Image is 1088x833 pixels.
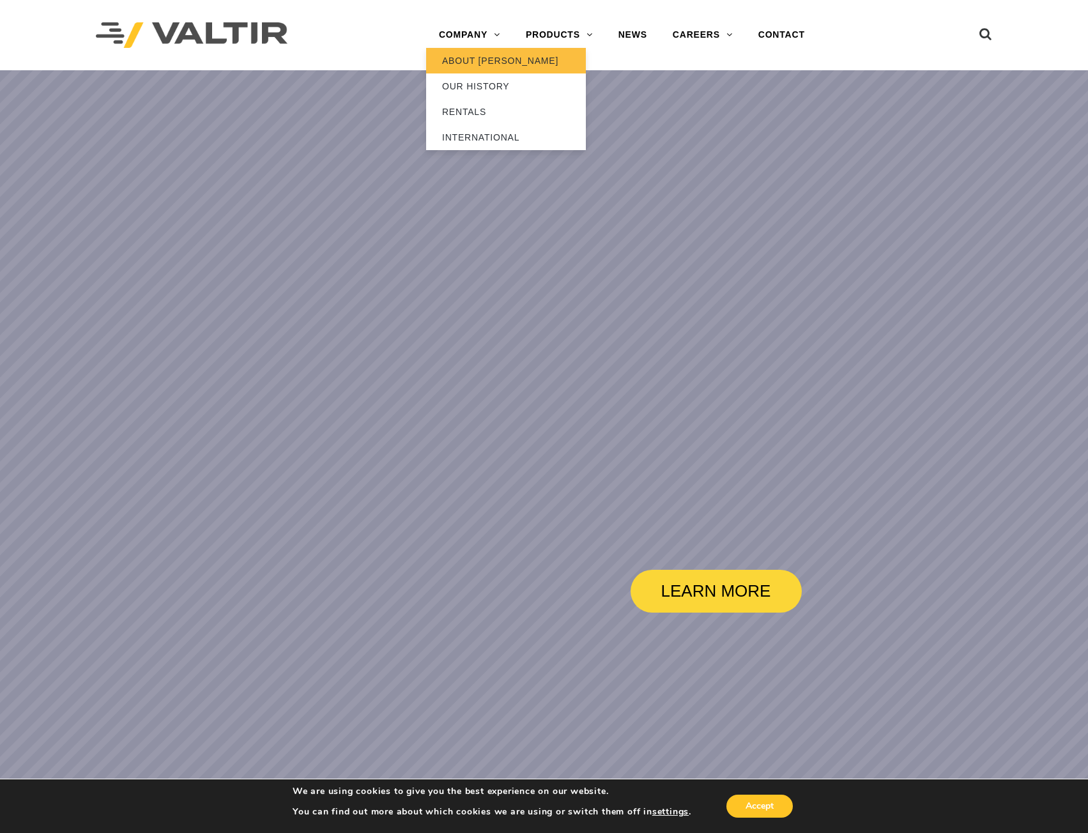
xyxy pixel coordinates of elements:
[746,22,818,48] a: CONTACT
[513,22,606,48] a: PRODUCTS
[652,806,689,818] button: settings
[426,125,586,150] a: INTERNATIONAL
[96,22,287,49] img: Valtir
[426,99,586,125] a: RENTALS
[426,48,586,73] a: ABOUT [PERSON_NAME]
[660,22,746,48] a: CAREERS
[426,22,513,48] a: COMPANY
[426,73,586,99] a: OUR HISTORY
[293,806,691,818] p: You can find out more about which cookies we are using or switch them off in .
[726,795,793,818] button: Accept
[606,22,660,48] a: NEWS
[293,786,691,797] p: We are using cookies to give you the best experience on our website.
[631,570,802,613] a: LEARN MORE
